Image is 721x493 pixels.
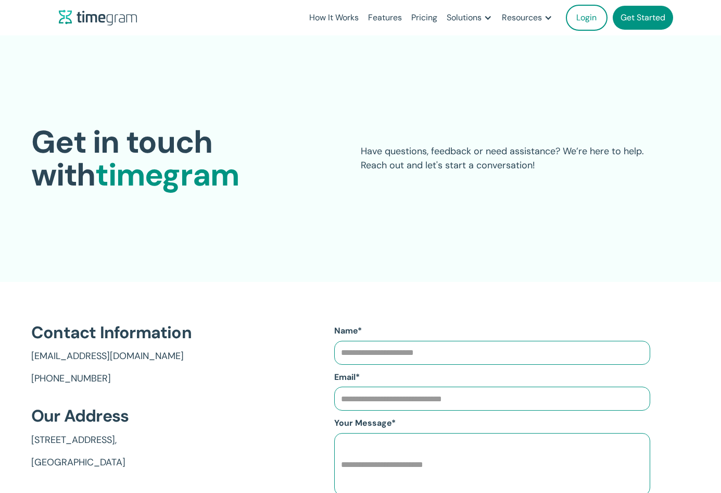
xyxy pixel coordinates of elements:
a: [PHONE_NUMBER] [31,372,192,386]
a: [GEOGRAPHIC_DATA] [31,455,192,470]
h1: Get in touch with [31,126,361,192]
label: Email* [334,370,650,385]
a: [STREET_ADDRESS], [31,433,192,448]
a: Get Started [613,6,673,30]
h2: Contact Information [31,324,192,342]
p: Have questions, feedback or need assistance? We’re here to help. Reach out and let's start a conv... [361,144,644,174]
label: Name* [334,324,650,338]
label: Your Message* [334,416,650,430]
div: Solutions [447,10,482,25]
a: [EMAIL_ADDRESS][DOMAIN_NAME] [31,349,192,364]
div: Resources [502,10,542,25]
a: Login [566,5,608,31]
span: timegram [95,154,238,195]
h2: Our Address [31,407,192,425]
